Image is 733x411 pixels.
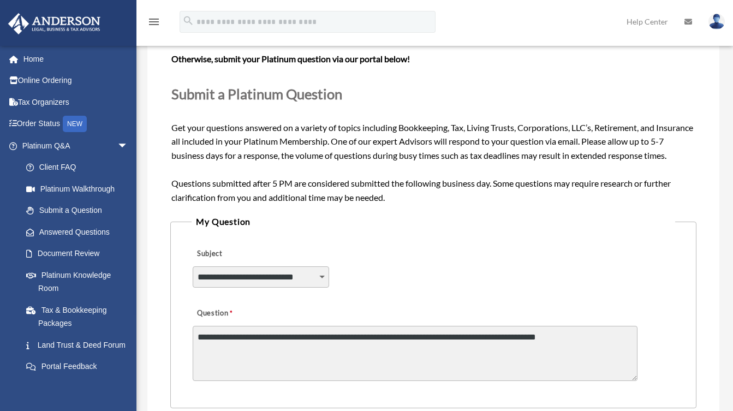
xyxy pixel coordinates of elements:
[15,178,145,200] a: Platinum Walkthrough
[182,15,194,27] i: search
[63,116,87,132] div: NEW
[8,70,145,92] a: Online Ordering
[171,86,342,102] span: Submit a Platinum Question
[15,356,145,378] a: Portal Feedback
[192,214,675,229] legend: My Question
[708,14,725,29] img: User Pic
[171,53,410,64] b: Otherwise, submit your Platinum question via our portal below!
[193,246,296,261] label: Subject
[15,299,145,334] a: Tax & Bookkeeping Packages
[8,113,145,135] a: Order StatusNEW
[15,157,145,178] a: Client FAQ
[15,200,139,222] a: Submit a Question
[193,306,277,321] label: Question
[171,10,695,202] span: Get your questions answered on a variety of topics including Bookkeeping, Tax, Living Trusts, Cor...
[8,135,145,157] a: Platinum Q&Aarrow_drop_down
[117,135,139,157] span: arrow_drop_down
[15,334,145,356] a: Land Trust & Deed Forum
[15,243,145,265] a: Document Review
[5,13,104,34] img: Anderson Advisors Platinum Portal
[15,264,145,299] a: Platinum Knowledge Room
[147,19,160,28] a: menu
[15,221,145,243] a: Answered Questions
[147,15,160,28] i: menu
[8,91,145,113] a: Tax Organizers
[8,48,145,70] a: Home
